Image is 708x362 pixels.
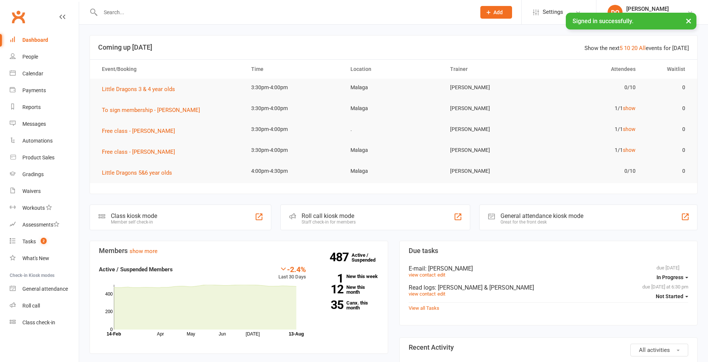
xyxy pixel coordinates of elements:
td: 0 [642,79,692,96]
a: 5 [620,45,623,52]
div: People [22,54,38,60]
td: Malaga [344,141,443,159]
a: What's New [10,250,79,267]
a: Gradings [10,166,79,183]
div: Automations [22,138,53,144]
td: 0 [642,141,692,159]
a: People [10,49,79,65]
td: [PERSON_NAME] [443,121,543,138]
a: Calendar [10,65,79,82]
div: DO [608,5,623,20]
td: 3:30pm-4:00pm [244,79,344,96]
a: edit [437,272,445,278]
strong: Active / Suspended Members [99,266,173,273]
td: . [344,121,443,138]
td: 0 [642,121,692,138]
h3: Coming up [DATE] [98,44,689,51]
div: ATI Martial Arts Malaga [626,12,681,19]
span: In Progress [656,274,683,280]
div: What's New [22,255,49,261]
button: Little Dragons 3 & 4 year olds [102,85,180,94]
div: E-mail [409,265,689,272]
td: 4:00pm-4:30pm [244,162,344,180]
div: Show the next events for [DATE] [584,44,689,53]
button: Not Started [656,290,688,303]
button: Free class - [PERSON_NAME] [102,127,180,135]
div: Member self check-in [111,219,157,225]
div: Product Sales [22,155,54,160]
a: Reports [10,99,79,116]
a: show [623,105,636,111]
span: Little Dragons 3 & 4 year olds [102,86,175,93]
span: Free class - [PERSON_NAME] [102,149,175,155]
div: Reports [22,104,41,110]
td: [PERSON_NAME] [443,162,543,180]
button: In Progress [656,271,688,284]
a: Product Sales [10,149,79,166]
a: edit [437,291,445,297]
span: Not Started [656,293,683,299]
span: 2 [41,238,47,244]
a: show [623,147,636,153]
a: Dashboard [10,32,79,49]
td: Malaga [344,79,443,96]
div: -2.4% [278,265,306,273]
span: : [PERSON_NAME] & [PERSON_NAME] [435,284,534,291]
div: [PERSON_NAME] [626,6,681,12]
div: Tasks [22,238,36,244]
button: To sign membership - [PERSON_NAME] [102,106,205,115]
div: Assessments [22,222,59,228]
div: Read logs [409,284,689,291]
button: Add [480,6,512,19]
strong: 487 [330,252,352,263]
td: 3:30pm-4:00pm [244,121,344,138]
button: Free class - [PERSON_NAME] [102,147,180,156]
div: General attendance [22,286,68,292]
td: 0 [642,162,692,180]
span: : [PERSON_NAME] [425,265,473,272]
a: 487Active / Suspended [352,247,384,268]
a: 12New this month [317,285,379,294]
a: Workouts [10,200,79,216]
a: Class kiosk mode [10,314,79,331]
span: Settings [543,4,563,21]
span: To sign membership - [PERSON_NAME] [102,107,200,113]
td: 1/1 [543,141,642,159]
a: Clubworx [9,7,28,26]
strong: 35 [317,299,343,310]
strong: 1 [317,273,343,284]
div: General attendance kiosk mode [500,212,583,219]
a: 1New this week [317,274,379,279]
a: show more [130,248,157,255]
button: All activities [630,344,688,356]
h3: Recent Activity [409,344,689,351]
a: Tasks 2 [10,233,79,250]
a: Messages [10,116,79,132]
div: Calendar [22,71,43,77]
div: Gradings [22,171,44,177]
td: Malaga [344,162,443,180]
span: Little Dragons 5&6 year olds [102,169,172,176]
a: View all Tasks [409,305,439,311]
th: Waitlist [642,60,692,79]
td: [PERSON_NAME] [443,79,543,96]
div: Great for the front desk [500,219,583,225]
td: 1/1 [543,100,642,117]
h3: Due tasks [409,247,689,255]
td: Malaga [344,100,443,117]
th: Attendees [543,60,642,79]
a: Waivers [10,183,79,200]
th: Event/Booking [95,60,244,79]
a: Assessments [10,216,79,233]
div: Waivers [22,188,41,194]
div: Class kiosk mode [111,212,157,219]
th: Location [344,60,443,79]
a: 10 [624,45,630,52]
td: 1/1 [543,121,642,138]
div: Workouts [22,205,45,211]
h3: Members [99,247,379,255]
th: Trainer [443,60,543,79]
a: view contact [409,272,436,278]
a: Roll call [10,297,79,314]
td: [PERSON_NAME] [443,100,543,117]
